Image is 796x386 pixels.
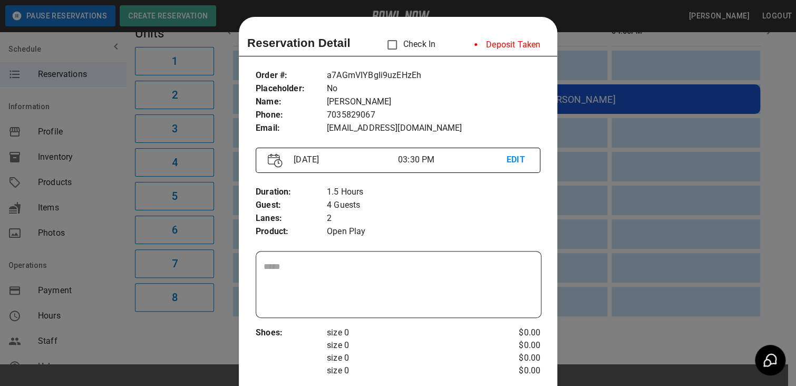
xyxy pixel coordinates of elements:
p: 7035829067 [327,109,540,122]
p: Placeholder : [256,82,327,95]
p: size 0 [327,364,493,377]
p: 2 [327,212,540,225]
p: [DATE] [289,153,398,166]
p: [PERSON_NAME] [327,95,540,109]
p: Duration : [256,186,327,199]
p: Guest : [256,199,327,212]
p: No [327,82,540,95]
p: Order # : [256,69,327,82]
p: Lanes : [256,212,327,225]
p: [EMAIL_ADDRESS][DOMAIN_NAME] [327,122,540,135]
p: Open Play [327,225,540,238]
p: EDIT [507,153,528,167]
p: $0.00 [493,326,540,339]
p: size 0 [327,326,493,339]
p: 1.5 Hours [327,186,540,199]
p: 4 Guests [327,199,540,212]
p: size 0 [327,352,493,364]
p: Shoes : [256,326,327,340]
p: $0.00 [493,352,540,364]
p: Reservation Detail [247,34,351,52]
p: Check In [381,34,435,56]
p: $0.00 [493,364,540,377]
p: 03:30 PM [398,153,507,166]
p: a7AGmVIYBgIi9uzEHzEh [327,69,540,82]
p: Name : [256,95,327,109]
p: Email : [256,122,327,135]
img: Vector [268,153,283,168]
p: $0.00 [493,339,540,352]
li: Deposit Taken [466,34,549,55]
p: Phone : [256,109,327,122]
p: size 0 [327,339,493,352]
p: Product : [256,225,327,238]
